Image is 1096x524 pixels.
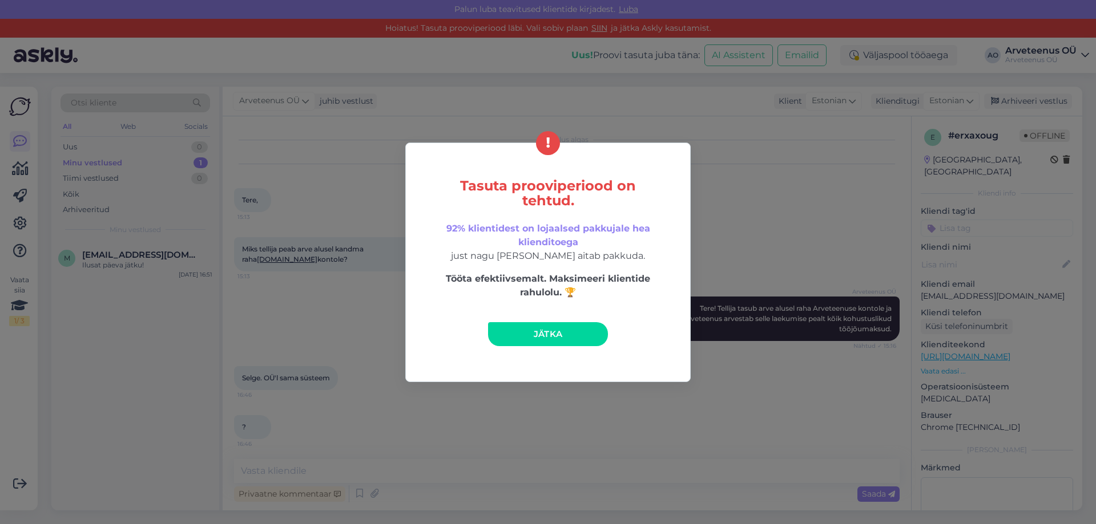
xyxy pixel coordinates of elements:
span: 92% klientidest on lojaalsed pakkujale hea klienditoega [446,223,650,247]
p: Tööta efektiivsemalt. Maksimeeri klientide rahulolu. 🏆 [430,272,666,299]
span: Jätka [534,328,563,339]
p: just nagu [PERSON_NAME] aitab pakkuda. [430,222,666,263]
a: Jätka [488,322,608,346]
h5: Tasuta prooviperiood on tehtud. [430,178,666,208]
